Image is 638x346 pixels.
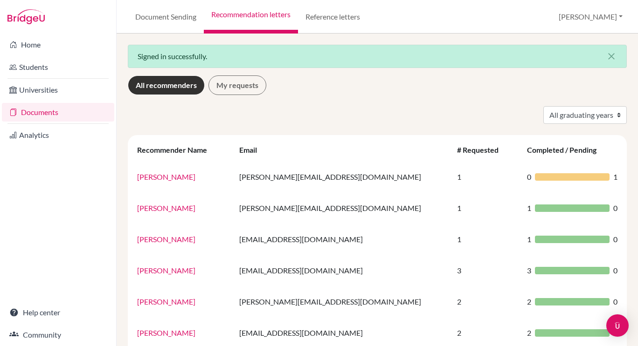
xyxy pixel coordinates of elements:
[2,326,114,344] a: Community
[2,126,114,144] a: Analytics
[451,192,521,224] td: 1
[527,171,531,183] span: 0
[137,297,195,306] a: [PERSON_NAME]
[208,75,266,95] a: My requests
[2,35,114,54] a: Home
[613,265,617,276] span: 0
[613,171,617,183] span: 1
[2,103,114,122] a: Documents
[2,58,114,76] a: Students
[239,145,266,154] div: Email
[234,224,451,255] td: [EMAIL_ADDRESS][DOMAIN_NAME]
[555,8,627,26] button: [PERSON_NAME]
[451,255,521,286] td: 3
[527,145,606,154] div: Completed / Pending
[137,145,216,154] div: Recommender Name
[128,45,627,68] div: Signed in successfully.
[2,303,114,322] a: Help center
[451,286,521,317] td: 2
[234,286,451,317] td: [PERSON_NAME][EMAIL_ADDRESS][DOMAIN_NAME]
[2,81,114,99] a: Universities
[613,203,617,214] span: 0
[234,192,451,224] td: [PERSON_NAME][EMAIL_ADDRESS][DOMAIN_NAME]
[137,235,195,244] a: [PERSON_NAME]
[457,145,508,154] div: # Requested
[234,255,451,286] td: [EMAIL_ADDRESS][DOMAIN_NAME]
[613,296,617,307] span: 0
[451,161,521,192] td: 1
[128,75,205,95] a: All recommenders
[7,9,45,24] img: Bridge-U
[137,328,195,337] a: [PERSON_NAME]
[527,265,531,276] span: 3
[596,45,626,68] button: Close
[451,224,521,255] td: 1
[527,327,531,339] span: 2
[527,296,531,307] span: 2
[137,204,195,212] a: [PERSON_NAME]
[527,203,531,214] span: 1
[606,51,617,62] i: close
[137,172,195,181] a: [PERSON_NAME]
[234,161,451,192] td: [PERSON_NAME][EMAIL_ADDRESS][DOMAIN_NAME]
[613,234,617,245] span: 0
[137,266,195,275] a: [PERSON_NAME]
[527,234,531,245] span: 1
[606,314,629,337] div: Open Intercom Messenger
